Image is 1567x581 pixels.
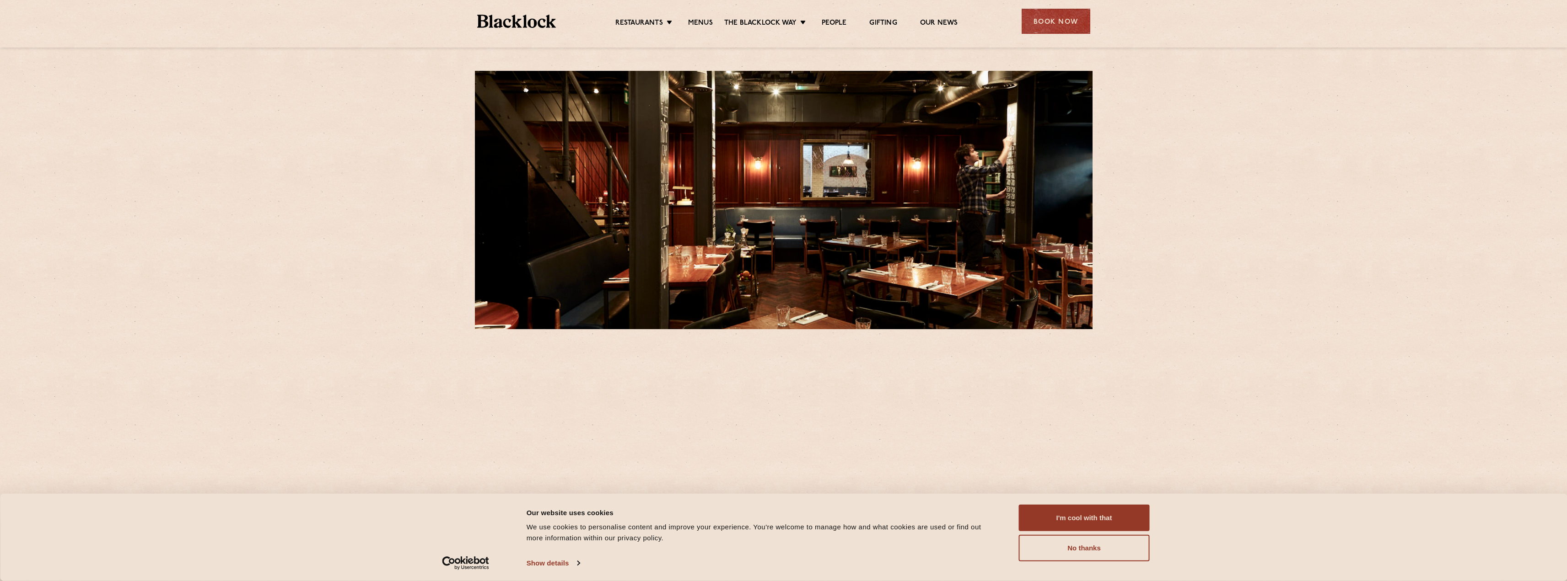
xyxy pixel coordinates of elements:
img: BL_Textured_Logo-footer-cropped.svg [477,15,556,28]
a: Our News [920,19,958,29]
a: People [822,19,846,29]
button: I'm cool with that [1019,505,1150,531]
button: No thanks [1019,535,1150,561]
a: Menus [688,19,713,29]
div: Book Now [1022,9,1090,34]
div: We use cookies to personalise content and improve your experience. You're welcome to manage how a... [527,522,998,544]
a: Usercentrics Cookiebot - opens in a new window [425,556,506,570]
a: Show details [527,556,580,570]
a: The Blacklock Way [724,19,797,29]
a: Restaurants [615,19,663,29]
div: Our website uses cookies [527,507,998,518]
a: Gifting [869,19,897,29]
